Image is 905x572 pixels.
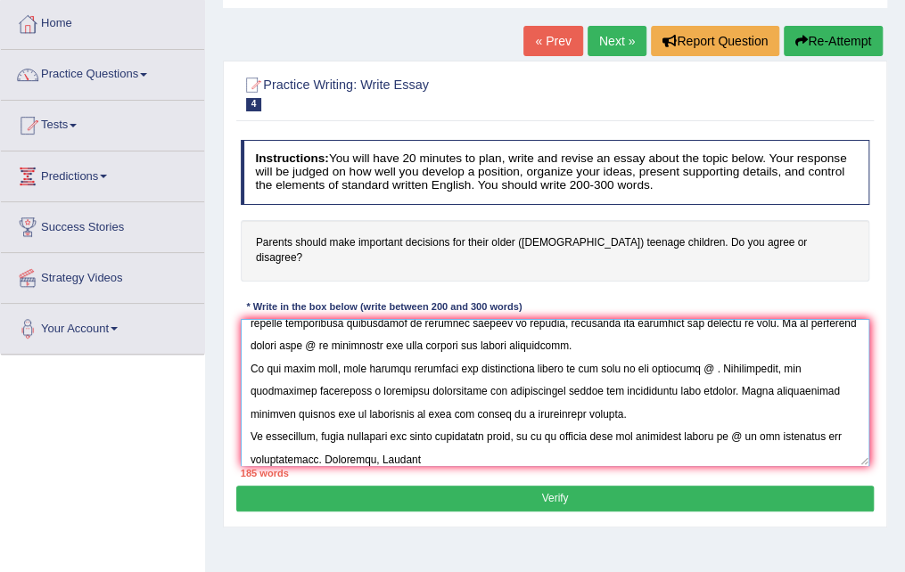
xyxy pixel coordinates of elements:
h2: Practice Writing: Write Essay [241,74,630,111]
button: Verify [236,486,873,511]
b: Instructions: [255,151,328,165]
a: Next » [588,26,646,56]
h4: Parents should make important decisions for their older ([DEMOGRAPHIC_DATA]) teenage children. Do... [241,220,870,282]
a: Predictions [1,151,204,196]
a: Tests [1,101,204,145]
button: Report Question [651,26,779,56]
div: * Write in the box below (write between 200 and 300 words) [241,300,528,315]
div: 185 words [241,466,870,480]
button: Re-Attempt [784,26,883,56]
a: « Prev [523,26,582,56]
a: Your Account [1,304,204,348]
h4: You will have 20 minutes to plan, write and revise an essay about the topic below. Your response ... [241,140,870,204]
a: Practice Questions [1,50,204,94]
a: Strategy Videos [1,253,204,298]
span: 4 [246,98,262,111]
a: Success Stories [1,202,204,247]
